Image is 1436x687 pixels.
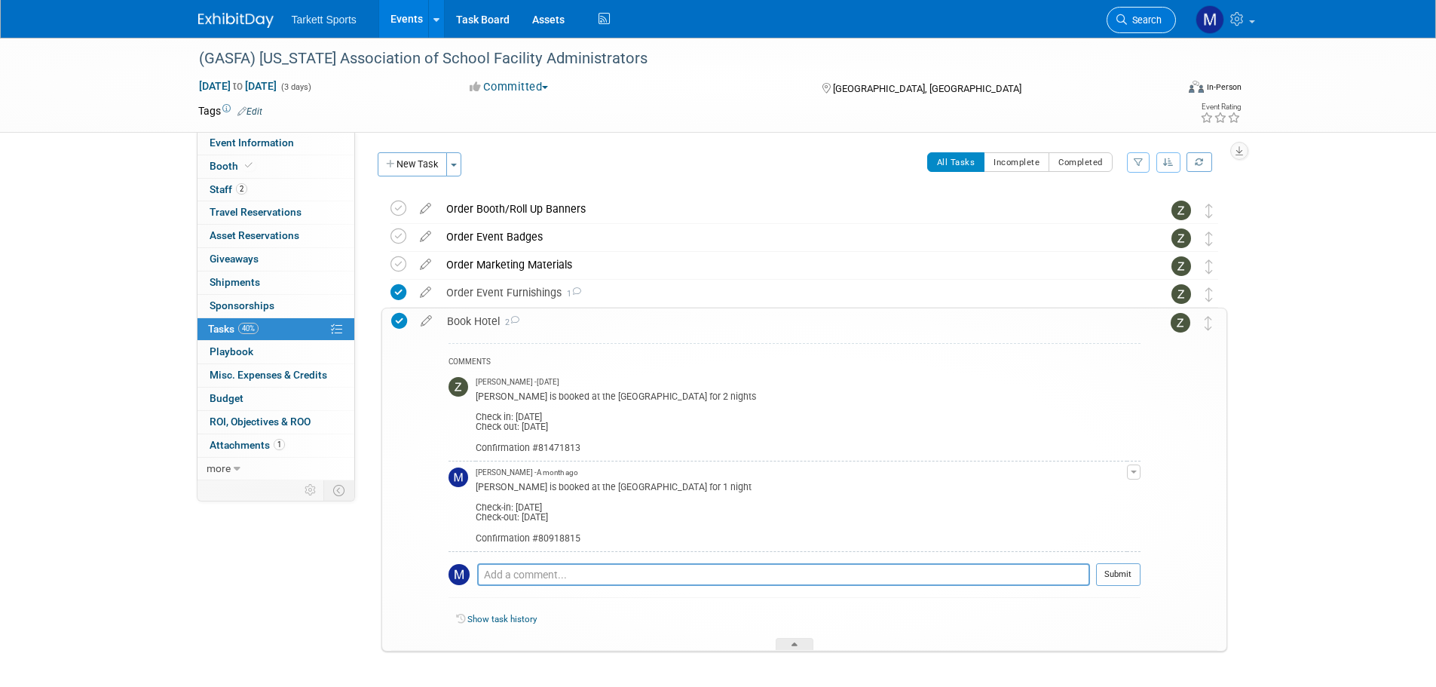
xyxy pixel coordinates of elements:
[412,258,439,271] a: edit
[449,468,468,487] img: Mathieu Martel
[439,224,1141,250] div: Order Event Badges
[194,45,1153,72] div: (GASFA) [US_STATE] Association of School Facility Administrators
[197,248,354,271] a: Giveaways
[1171,256,1191,276] img: Zak Sigler
[476,388,1127,454] div: [PERSON_NAME] is booked at the [GEOGRAPHIC_DATA] for 2 nights Check in: [DATE] Check out: [DATE] ...
[1196,5,1224,34] img: Mathieu Martel
[464,79,554,95] button: Committed
[1171,228,1191,248] img: Zak Sigler
[1189,81,1204,93] img: Format-Inperson.png
[1171,313,1190,333] img: Zak Sigler
[1205,204,1213,218] i: Move task
[210,392,243,404] span: Budget
[449,377,468,397] img: Zak Sigler
[210,183,247,195] span: Staff
[439,308,1141,334] div: Book Hotel
[1205,232,1213,246] i: Move task
[210,229,299,241] span: Asset Reservations
[412,202,439,216] a: edit
[231,80,245,92] span: to
[439,196,1141,222] div: Order Booth/Roll Up Banners
[198,13,274,28] img: ExhibitDay
[439,280,1141,305] div: Order Event Furnishings
[245,161,253,170] i: Booth reservation complete
[210,439,285,451] span: Attachments
[210,299,274,311] span: Sponsorships
[210,206,302,218] span: Travel Reservations
[412,286,439,299] a: edit
[1107,7,1176,33] a: Search
[1186,152,1212,172] a: Refresh
[298,480,324,500] td: Personalize Event Tab Strip
[1127,14,1162,26] span: Search
[413,314,439,328] a: edit
[1205,316,1212,330] i: Move task
[197,411,354,434] a: ROI, Objectives & ROO
[197,179,354,201] a: Staff2
[236,183,247,195] span: 2
[198,79,277,93] span: [DATE] [DATE]
[927,152,985,172] button: All Tasks
[562,289,581,299] span: 1
[476,479,1127,544] div: [PERSON_NAME] is booked at the [GEOGRAPHIC_DATA] for 1 night Check-in: [DATE] Check-out: [DATE] C...
[238,323,259,334] span: 40%
[198,103,262,118] td: Tags
[1087,78,1242,101] div: Event Format
[210,369,327,381] span: Misc. Expenses & Credits
[210,276,260,288] span: Shipments
[1200,103,1241,111] div: Event Rating
[210,416,311,428] span: ROI, Objectives & ROO
[439,252,1141,278] div: Order Marketing Materials
[197,132,354,155] a: Event Information
[1096,563,1141,586] button: Submit
[207,462,231,474] span: more
[1171,284,1191,304] img: Zak Sigler
[467,614,537,624] a: Show task history
[210,345,253,357] span: Playbook
[210,253,259,265] span: Giveaways
[1049,152,1113,172] button: Completed
[197,295,354,317] a: Sponsorships
[449,355,1141,371] div: COMMENTS
[210,136,294,149] span: Event Information
[208,323,259,335] span: Tasks
[197,434,354,457] a: Attachments1
[378,152,447,176] button: New Task
[274,439,285,450] span: 1
[1206,81,1242,93] div: In-Person
[476,468,578,478] span: [PERSON_NAME] - A month ago
[476,377,559,388] span: [PERSON_NAME] - [DATE]
[323,480,354,500] td: Toggle Event Tabs
[197,388,354,410] a: Budget
[984,152,1049,172] button: Incomplete
[1205,259,1213,274] i: Move task
[412,230,439,244] a: edit
[449,564,470,585] img: Mathieu Martel
[197,271,354,294] a: Shipments
[833,83,1021,94] span: [GEOGRAPHIC_DATA], [GEOGRAPHIC_DATA]
[197,364,354,387] a: Misc. Expenses & Credits
[197,201,354,224] a: Travel Reservations
[197,318,354,341] a: Tasks40%
[292,14,357,26] span: Tarkett Sports
[197,155,354,178] a: Booth
[280,82,311,92] span: (3 days)
[197,225,354,247] a: Asset Reservations
[197,341,354,363] a: Playbook
[500,317,519,327] span: 2
[197,458,354,480] a: more
[210,160,256,172] span: Booth
[1171,201,1191,220] img: Zak Sigler
[237,106,262,117] a: Edit
[1205,287,1213,302] i: Move task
